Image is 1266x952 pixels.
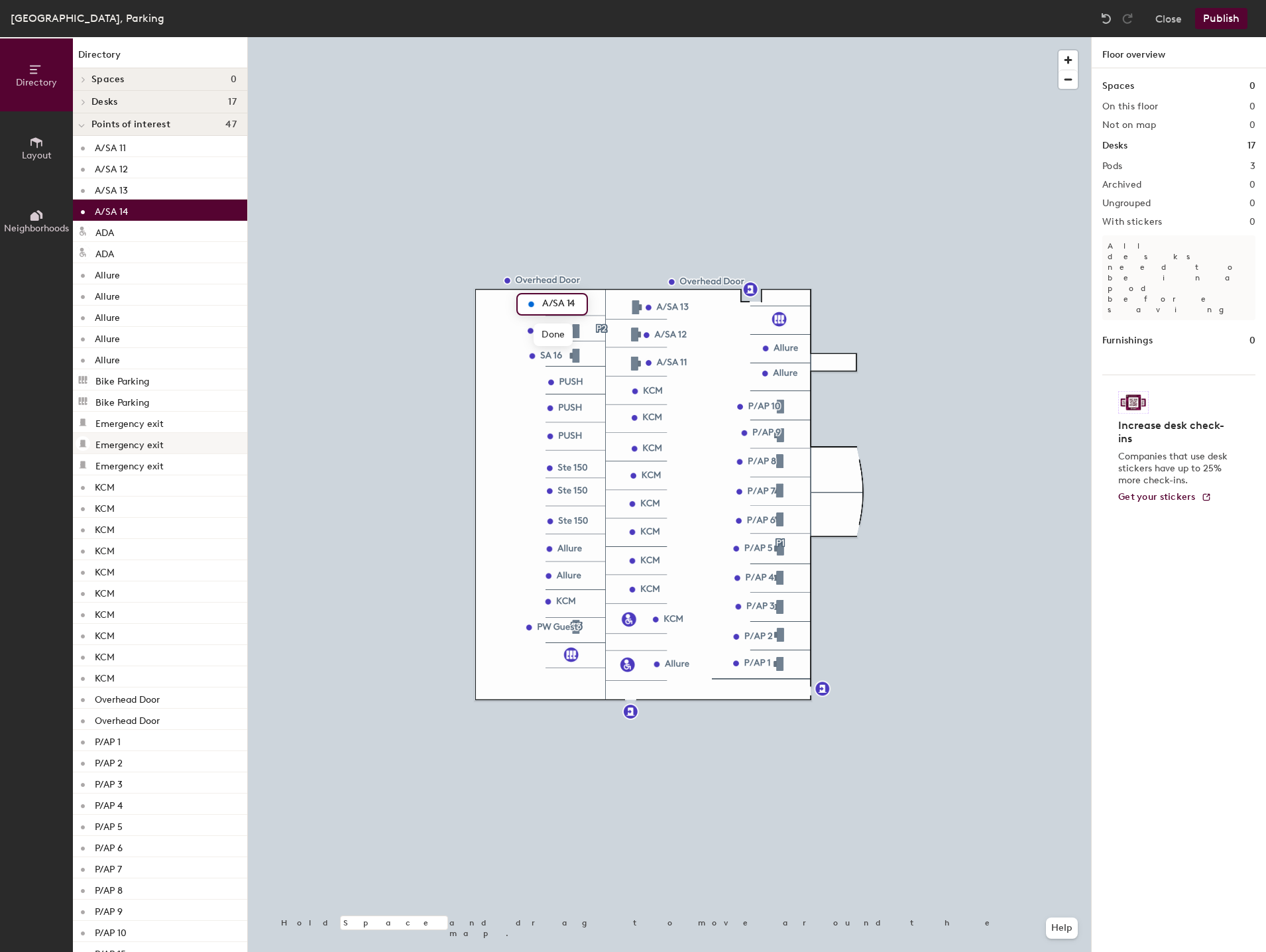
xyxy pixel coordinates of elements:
p: All desks need to be in a pod before saving [1102,235,1255,320]
p: A/SA 14 [95,202,128,217]
p: Overhead Door [95,711,160,727]
div: [GEOGRAPHIC_DATA], Parking [11,10,164,27]
p: KCM [95,499,115,514]
p: Allure [95,287,120,302]
h4: Increase desk check-ins [1118,419,1232,446]
img: Redo [1121,12,1134,25]
h2: 0 [1249,180,1255,190]
p: KCM [95,626,115,642]
h2: 3 [1250,161,1255,172]
p: Emergency exit [95,457,164,472]
p: P/AP 7 [95,860,122,875]
p: Allure [95,329,120,345]
span: Layout [22,150,52,161]
p: KCM [95,542,115,557]
h1: Furnishings [1102,333,1153,348]
button: Close [1155,8,1182,29]
h2: 0 [1249,198,1255,209]
h2: Not on map [1102,120,1156,131]
h2: Ungrouped [1102,198,1151,209]
p: P/AP 6 [95,839,123,854]
p: Bike Parking [95,393,149,408]
h2: With stickers [1102,217,1163,227]
p: P/AP 5 [95,817,123,833]
h1: Spaces [1102,79,1134,93]
p: P/AP 9 [95,902,123,918]
h2: 0 [1249,120,1255,131]
p: KCM [95,669,115,684]
p: Allure [95,266,120,281]
span: Done [534,324,573,346]
p: KCM [95,648,115,663]
span: 47 [225,119,237,130]
p: Allure [95,308,120,324]
a: Get your stickers [1118,492,1212,503]
span: Points of interest [91,119,170,130]
span: Desks [91,97,117,107]
h2: Pods [1102,161,1122,172]
p: Companies that use desk stickers have up to 25% more check-ins. [1118,451,1232,487]
p: ADA [95,223,114,239]
img: Undo [1100,12,1113,25]
h2: 0 [1249,217,1255,227]
p: Bike Parking [95,372,149,387]
h1: Floor overview [1092,37,1266,68]
p: Allure [95,351,120,366]
p: P/AP 10 [95,923,127,939]
p: KCM [95,605,115,621]
h2: On this floor [1102,101,1159,112]
p: Overhead Door [95,690,160,705]
img: generic_marker [523,296,539,312]
p: A/SA 12 [95,160,128,175]
p: P/AP 4 [95,796,123,811]
p: P/AP 2 [95,754,123,769]
img: Sticker logo [1118,391,1149,414]
p: A/SA 13 [95,181,128,196]
p: P/AP 1 [95,733,121,748]
button: Help [1046,918,1078,939]
p: KCM [95,520,115,536]
p: Emergency exit [95,436,164,451]
p: P/AP 8 [95,881,123,896]
h1: 17 [1247,139,1255,153]
h1: 0 [1249,79,1255,93]
span: Directory [16,77,57,88]
p: ADA [95,245,114,260]
p: P/AP 3 [95,775,123,790]
span: Spaces [91,74,125,85]
span: 17 [228,97,237,107]
h2: Archived [1102,180,1141,190]
span: Neighborhoods [4,223,69,234]
h1: Desks [1102,139,1127,153]
p: KCM [95,478,115,493]
p: A/SA 11 [95,139,126,154]
span: Get your stickers [1118,491,1196,503]
h1: Directory [73,48,247,68]
h2: 0 [1249,101,1255,112]
h1: 0 [1249,333,1255,348]
span: 0 [231,74,237,85]
button: Publish [1195,8,1247,29]
p: Emergency exit [95,414,164,430]
p: KCM [95,563,115,578]
p: KCM [95,584,115,599]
